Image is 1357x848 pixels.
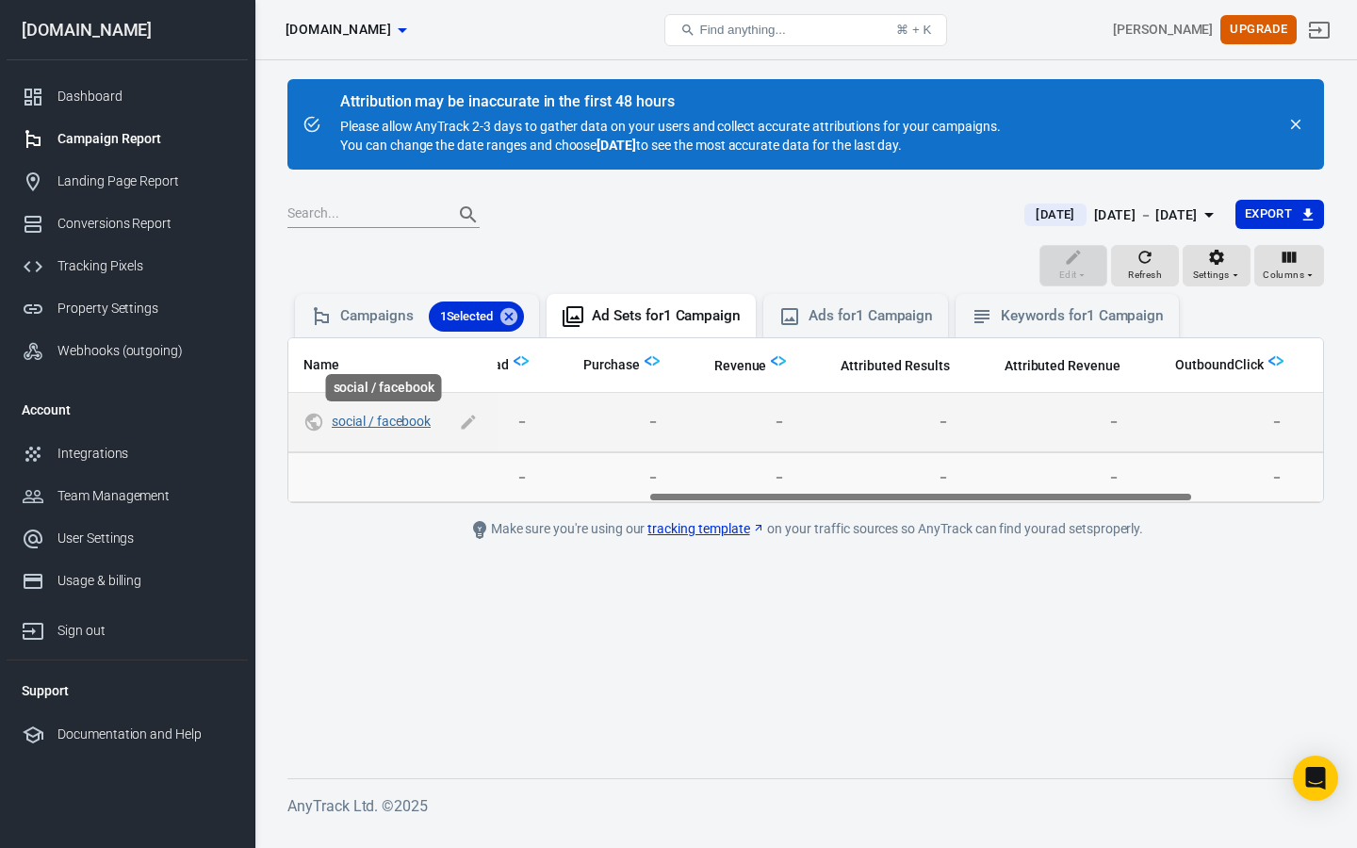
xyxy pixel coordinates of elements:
strong: [DATE] [597,138,636,153]
img: Logo [1268,353,1283,368]
a: Conversions Report [7,203,248,245]
button: Upgrade [1220,15,1297,44]
span: Total revenue calculated by AnyTrack. [714,354,767,377]
span: social / facebook [332,415,433,428]
div: Attribution may be inaccurate in the first 48 hours [340,92,1000,111]
div: Keywords for 1 Campaign [1001,306,1164,326]
div: Integrations [57,444,233,464]
a: Usage & billing [7,560,248,602]
span: OutboundClick [1175,356,1263,375]
div: Campaign Report [57,129,233,149]
span: Attributed Results [841,357,949,376]
div: [DATE] － [DATE] [1094,204,1198,227]
li: Account [7,387,248,432]
div: scrollable content [288,338,1323,502]
span: OutboundClick [1151,356,1263,375]
button: Find anything...⌘ + K [664,14,947,46]
span: － [690,413,787,432]
svg: UTM & Web Traffic [303,411,324,433]
li: Support [7,668,248,713]
span: Attributed Revenue [1005,357,1120,376]
div: Conversions Report [57,214,233,234]
a: User Settings [7,517,248,560]
div: social / facebook [326,374,442,401]
button: [DOMAIN_NAME] [278,12,414,47]
div: Sign out [57,621,233,641]
span: Revenue [714,357,767,376]
img: Logo [514,353,529,368]
span: Refresh [1128,267,1162,284]
button: Refresh [1111,245,1179,286]
span: 1 Selected [429,307,505,326]
a: Landing Page Report [7,160,248,203]
div: Please allow AnyTrack 2-3 days to gather data on your users and collect accurate attributions for... [340,94,1000,155]
div: Landing Page Report [57,171,233,191]
span: － [816,413,949,432]
span: Purchase [583,356,640,375]
div: [DOMAIN_NAME] [7,22,248,39]
span: － [559,467,660,486]
span: The total revenue attributed according to your ad network (Facebook, Google, etc.) [980,354,1120,377]
span: － [980,467,1120,486]
a: Dashboard [7,75,248,118]
div: ⌘ + K [896,23,931,37]
span: － [816,467,949,486]
a: social / facebook [332,414,431,429]
div: Usage & billing [57,571,233,591]
button: Settings [1183,245,1251,286]
div: Webhooks (outgoing) [57,341,233,361]
a: Sign out [7,602,248,652]
a: tracking template [647,519,764,539]
span: Name [303,356,339,375]
span: － [690,467,787,486]
span: － [1151,467,1283,486]
div: Documentation and Help [57,725,233,744]
a: Campaign Report [7,118,248,160]
div: Property Settings [57,299,233,318]
button: Export [1235,200,1324,229]
a: Tracking Pixels [7,245,248,287]
span: everjoy.shop [286,18,391,41]
button: close [1283,111,1309,138]
span: Name [303,356,364,375]
span: The total conversions attributed according to your ad network (Facebook, Google, etc.) [841,354,949,377]
div: Ads for 1 Campaign [809,306,933,326]
span: [DATE] [1028,205,1082,224]
h6: AnyTrack Ltd. © 2025 [287,794,1324,818]
span: Total revenue calculated by AnyTrack. [690,354,767,377]
span: The total revenue attributed according to your ad network (Facebook, Google, etc.) [1005,354,1120,377]
span: － [980,413,1120,432]
a: Team Management [7,475,248,517]
div: Account id: JnNNYHrQ [1113,20,1213,40]
span: Settings [1193,267,1230,284]
span: The total conversions attributed according to your ad network (Facebook, Google, etc.) [816,354,949,377]
button: Search [446,192,491,237]
a: Property Settings [7,287,248,330]
div: Campaigns [340,302,524,332]
img: Logo [771,353,786,368]
div: Make sure you're using our on your traffic sources so AnyTrack can find your ad sets properly. [382,518,1230,541]
span: Find anything... [699,23,785,37]
a: Webhooks (outgoing) [7,330,248,372]
div: User Settings [57,529,233,548]
span: Purchase [559,356,640,375]
button: [DATE][DATE] － [DATE] [1009,200,1234,231]
input: Search... [287,203,438,227]
span: Columns [1263,267,1304,284]
div: Ad Sets for 1 Campaign [592,306,741,326]
div: Team Management [57,486,233,506]
div: Dashboard [57,87,233,106]
img: Logo [645,353,660,368]
span: － [1151,413,1283,432]
div: Open Intercom Messenger [1293,756,1338,801]
div: 1Selected [429,302,525,332]
a: Integrations [7,432,248,475]
button: Columns [1254,245,1324,286]
span: － [559,413,660,432]
a: Sign out [1297,8,1342,53]
div: Tracking Pixels [57,256,233,276]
